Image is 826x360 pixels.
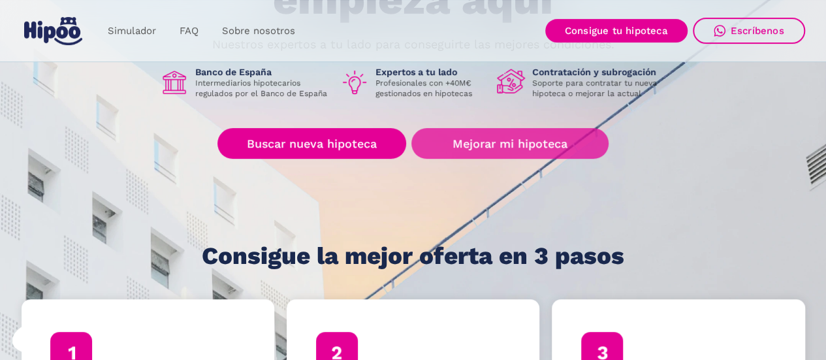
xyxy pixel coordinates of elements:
a: Buscar nueva hipoteca [217,128,406,159]
p: Profesionales con +40M€ gestionados en hipotecas [375,78,486,99]
h1: Banco de España [195,66,330,78]
h1: Contratación y subrogación [532,66,667,78]
p: Intermediarios hipotecarios regulados por el Banco de España [195,78,330,99]
div: Escríbenos [731,25,784,37]
a: Consigue tu hipoteca [545,19,688,42]
p: Soporte para contratar tu nueva hipoteca o mejorar la actual [532,78,667,99]
a: Simulador [96,18,168,44]
a: Mejorar mi hipoteca [411,128,608,159]
a: Sobre nosotros [210,18,307,44]
a: Escríbenos [693,18,805,44]
h1: Consigue la mejor oferta en 3 pasos [202,243,624,269]
a: home [22,12,86,50]
h1: Expertos a tu lado [375,66,486,78]
a: FAQ [168,18,210,44]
